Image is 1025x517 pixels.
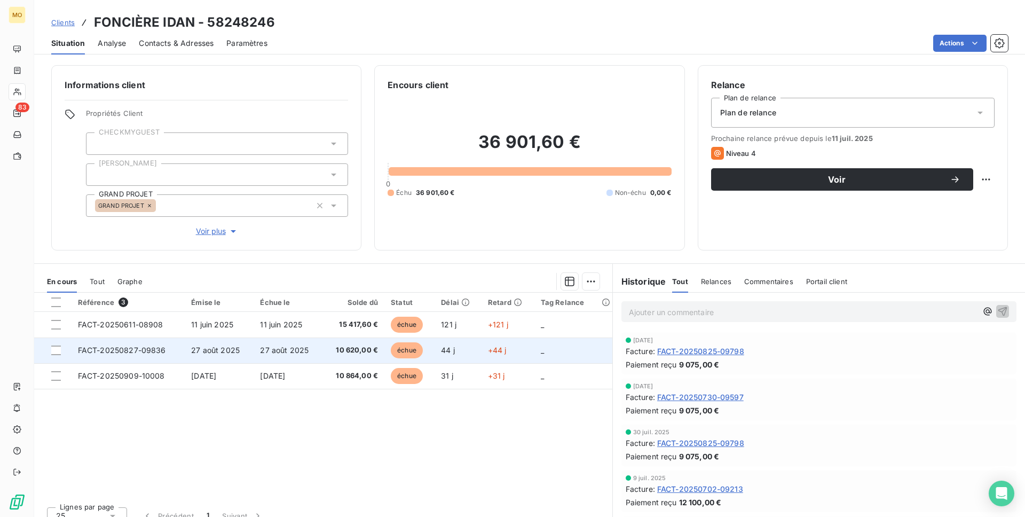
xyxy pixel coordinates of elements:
span: Facture : [626,437,655,449]
button: Voir plus [86,225,348,237]
span: échue [391,342,423,358]
span: [DATE] [260,371,285,380]
span: 11 juin 2025 [191,320,233,329]
span: +121 j [488,320,508,329]
span: 27 août 2025 [260,346,309,355]
input: Ajouter une valeur [95,139,104,148]
span: 9 juil. 2025 [633,475,666,481]
div: Référence [78,297,179,307]
span: Paiement reçu [626,359,677,370]
span: Niveau 4 [726,149,756,158]
span: 10 620,00 € [329,345,379,356]
span: 15 417,60 € [329,319,379,330]
div: Échue le [260,298,316,307]
span: [DATE] [191,371,216,380]
span: 30 juil. 2025 [633,429,670,435]
span: Plan de relance [720,107,776,118]
span: FACT-20250730-09597 [657,391,744,403]
span: 83 [15,103,29,112]
span: FACT-20250827-09836 [78,346,166,355]
span: Prochaine relance prévue depuis le [711,134,995,143]
span: FACT-20250825-09798 [657,437,744,449]
span: Voir [724,175,950,184]
span: Contacts & Adresses [139,38,214,49]
span: _ [541,320,544,329]
span: +44 j [488,346,507,355]
span: Portail client [806,277,847,286]
span: Facture : [626,391,655,403]
div: Retard [488,298,528,307]
span: Voir plus [196,226,239,237]
span: Commentaires [744,277,793,286]
span: Propriétés Client [86,109,348,124]
span: 0,00 € [650,188,672,198]
span: 11 juin 2025 [260,320,302,329]
span: Échu [396,188,412,198]
div: Émise le [191,298,247,307]
span: 10 864,00 € [329,371,379,381]
div: Open Intercom Messenger [989,481,1014,506]
span: FACT-20250611-08908 [78,320,163,329]
span: 9 075,00 € [679,359,720,370]
span: FACT-20250825-09798 [657,346,744,357]
span: [DATE] [633,337,653,343]
span: FACT-20250702-09213 [657,483,743,495]
div: MO [9,6,26,23]
span: Situation [51,38,85,49]
a: Clients [51,17,75,28]
span: Paramètres [226,38,267,49]
span: Paiement reçu [626,451,677,462]
span: _ [541,346,544,355]
span: Paiement reçu [626,497,677,508]
button: Voir [711,168,973,191]
span: 9 075,00 € [679,451,720,462]
span: Graphe [117,277,143,286]
span: échue [391,317,423,333]
span: 9 075,00 € [679,405,720,416]
span: 36 901,60 € [416,188,455,198]
span: Facture : [626,483,655,495]
span: 31 j [441,371,453,380]
div: Solde dû [329,298,379,307]
span: GRAND PROJET [98,202,144,209]
h6: Informations client [65,79,348,91]
div: Délai [441,298,475,307]
span: Non-échu [615,188,646,198]
span: +31 j [488,371,505,380]
div: Statut [391,298,428,307]
span: échue [391,368,423,384]
span: Analyse [98,38,126,49]
span: 44 j [441,346,455,355]
input: Ajouter une valeur [95,170,104,179]
span: En cours [47,277,77,286]
span: Tout [672,277,688,286]
span: 12 100,00 € [679,497,722,508]
span: _ [541,371,544,380]
img: Logo LeanPay [9,493,26,511]
span: 0 [386,179,390,188]
span: FACT-20250909-10008 [78,371,165,380]
input: Ajouter une valeur [156,201,164,210]
span: 121 j [441,320,456,329]
h3: FONCIÈRE IDAN - 58248246 [94,13,275,32]
span: 27 août 2025 [191,346,240,355]
span: [DATE] [633,383,653,389]
h6: Relance [711,79,995,91]
span: 3 [119,297,128,307]
h6: Encours client [388,79,448,91]
div: Tag Relance [541,298,606,307]
span: 11 juil. 2025 [832,134,873,143]
span: Clients [51,18,75,27]
span: Facture : [626,346,655,357]
span: Relances [701,277,731,286]
button: Actions [933,35,987,52]
h6: Historique [613,275,666,288]
span: Paiement reçu [626,405,677,416]
span: Tout [90,277,105,286]
h2: 36 901,60 € [388,131,671,163]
